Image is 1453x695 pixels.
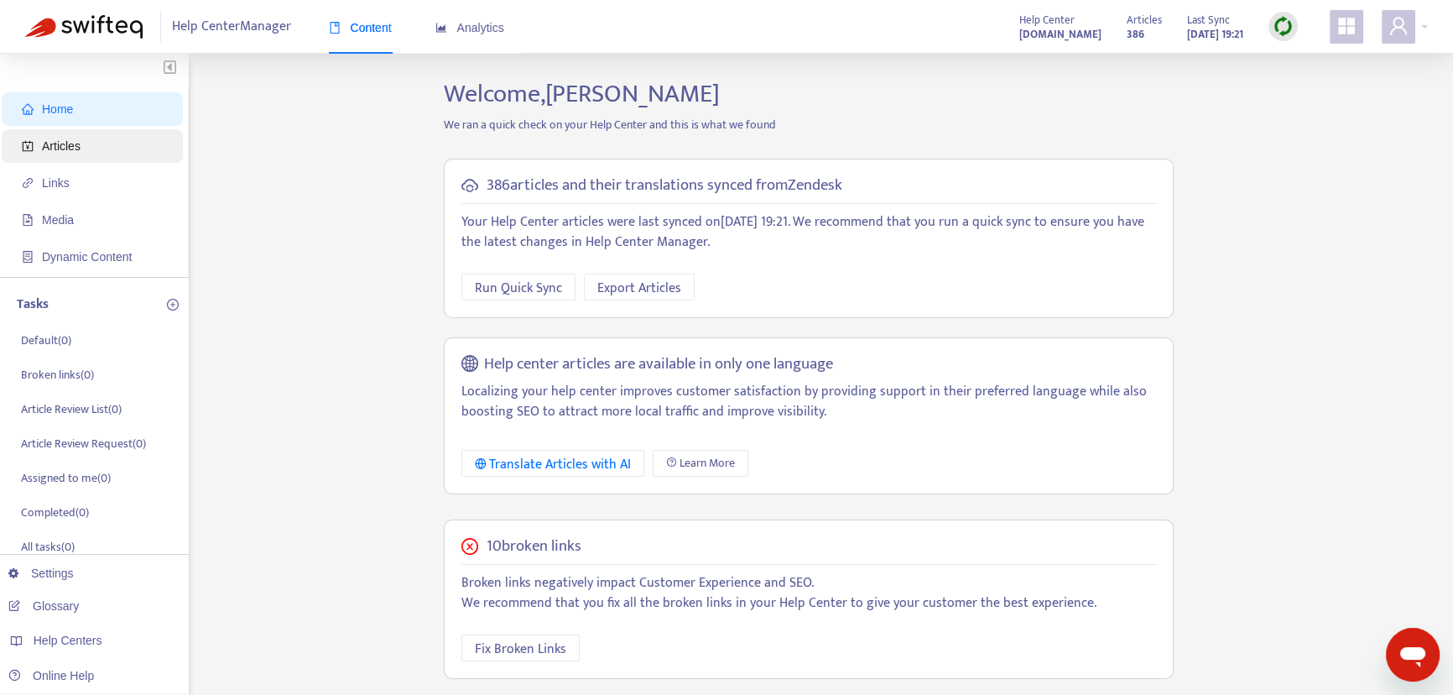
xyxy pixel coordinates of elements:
[42,250,132,264] span: Dynamic Content
[22,103,34,115] span: home
[435,22,447,34] span: area-chart
[22,214,34,226] span: file-image
[1388,16,1409,36] span: user
[475,454,632,475] div: Translate Articles with AI
[461,450,645,477] button: Translate Articles with AI
[461,274,575,300] button: Run Quick Sync
[444,73,720,115] span: Welcome, [PERSON_NAME]
[461,573,1156,614] p: Broken links negatively impact Customer Experience and SEO. We recommend that you fix all the bro...
[680,454,735,473] span: Learn More
[487,537,581,557] h5: 10 broken links
[22,140,34,152] span: account-book
[17,295,49,315] p: Tasks
[461,177,478,194] span: cloud-sync
[1187,25,1243,44] strong: [DATE] 19:21
[475,639,566,660] span: Fix Broken Links
[1019,25,1101,44] strong: [DOMAIN_NAME]
[1336,16,1357,36] span: appstore
[1386,628,1440,682] iframe: Button to launch messaging window
[329,21,392,34] span: Content
[172,11,291,43] span: Help Center Manager
[461,538,478,555] span: close-circle
[1127,11,1162,29] span: Articles
[21,366,94,384] p: Broken links ( 0 )
[461,382,1156,422] p: Localizing your help center improves customer satisfaction by providing support in their preferre...
[461,212,1156,253] p: Your Help Center articles were last synced on [DATE] 19:21 . We recommend that you run a quick sy...
[584,274,695,300] button: Export Articles
[1127,25,1144,44] strong: 386
[461,355,478,374] span: global
[1019,24,1101,44] a: [DOMAIN_NAME]
[1273,16,1294,37] img: sync.dc5367851b00ba804db3.png
[42,139,81,153] span: Articles
[8,599,79,613] a: Glossary
[431,116,1186,133] p: We ran a quick check on your Help Center and this is what we found
[21,435,146,452] p: Article Review Request ( 0 )
[435,21,504,34] span: Analytics
[1019,11,1075,29] span: Help Center
[167,299,179,311] span: plus-circle
[25,15,143,39] img: Swifteq
[21,332,71,349] p: Default ( 0 )
[329,22,341,34] span: book
[21,469,111,487] p: Assigned to me ( 0 )
[34,634,102,647] span: Help Centers
[487,176,842,196] h5: 386 articles and their translations synced from Zendesk
[8,567,74,580] a: Settings
[22,177,34,189] span: link
[475,278,562,299] span: Run Quick Sync
[653,450,748,477] a: Learn More
[21,538,75,556] p: All tasks ( 0 )
[597,278,681,299] span: Export Articles
[21,504,89,521] p: Completed ( 0 )
[484,355,833,374] h5: Help center articles are available in only one language
[22,251,34,263] span: container
[42,213,74,227] span: Media
[8,669,94,682] a: Online Help
[42,102,73,116] span: Home
[1187,11,1230,29] span: Last Sync
[21,400,122,418] p: Article Review List ( 0 )
[42,176,70,190] span: Links
[461,635,580,661] button: Fix Broken Links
